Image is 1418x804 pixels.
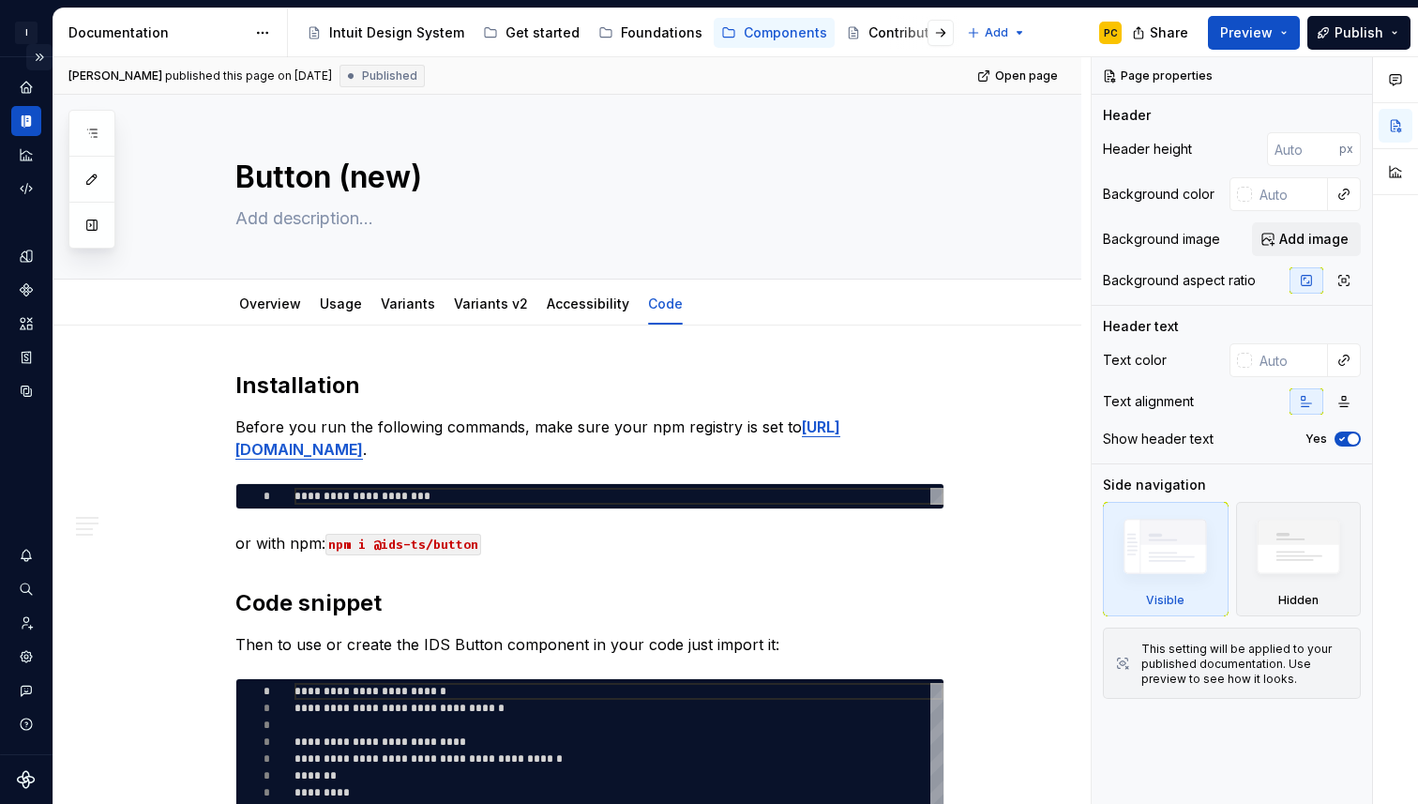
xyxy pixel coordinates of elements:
div: Show header text [1103,430,1214,448]
div: This setting will be applied to your published documentation. Use preview to see how it looks. [1141,642,1349,687]
p: px [1339,142,1353,157]
div: Background color [1103,185,1214,204]
div: Foundations [621,23,702,42]
div: Visible [1146,593,1184,608]
a: Overview [239,296,301,311]
a: Open page [972,63,1066,89]
button: Preview [1208,16,1300,50]
div: Usage [312,283,370,323]
a: Code automation [11,174,41,204]
a: Get started [475,18,587,48]
div: Intuit Design System [329,23,464,42]
button: Publish [1307,16,1410,50]
a: Documentation [11,106,41,136]
input: Auto [1252,177,1328,211]
button: Add image [1252,222,1361,256]
div: Visible [1103,502,1229,616]
button: Expand sidebar [26,44,53,70]
span: Open page [995,68,1058,83]
div: published this page on [DATE] [165,68,332,83]
span: [PERSON_NAME] [68,68,162,83]
a: Components [714,18,835,48]
input: Auto [1252,343,1328,377]
textarea: Button (new) [232,155,941,200]
a: Settings [11,642,41,672]
span: Preview [1220,23,1273,42]
a: Intuit Design System [299,18,472,48]
a: Storybook stories [11,342,41,372]
div: Hidden [1236,502,1362,616]
div: Components [744,23,827,42]
div: Hidden [1278,593,1319,608]
button: Search ⌘K [11,574,41,604]
div: Text alignment [1103,392,1194,411]
p: Before you run the following commands, make sure your npm registry is set to . [235,416,944,461]
div: Overview [232,283,309,323]
div: Get started [505,23,580,42]
label: Yes [1305,432,1327,447]
strong: Code snippet [235,589,382,616]
button: Add [961,20,1032,46]
div: Header [1103,106,1151,125]
a: Accessibility [547,296,629,311]
a: Components [11,275,41,305]
div: I [15,22,38,44]
button: I [4,12,49,53]
div: Page tree [299,14,958,52]
div: Accessibility [539,283,637,323]
div: Header text [1103,317,1179,336]
span: Share [1150,23,1188,42]
a: Analytics [11,140,41,170]
a: Design tokens [11,241,41,271]
div: Header height [1103,140,1192,159]
button: Notifications [11,540,41,570]
a: Code [648,296,683,311]
div: Code [641,283,690,323]
a: Invite team [11,608,41,638]
div: Text color [1103,351,1167,370]
div: Background image [1103,230,1220,249]
a: Contribution [838,18,958,48]
div: Variants v2 [446,283,536,323]
a: Assets [11,309,41,339]
div: Variants [373,283,443,323]
a: Variants [381,296,435,311]
div: Contribution [868,23,950,42]
span: Publish [1335,23,1383,42]
span: Published [362,68,417,83]
a: Data sources [11,376,41,406]
input: Auto [1267,132,1339,166]
div: Side navigation [1103,476,1206,494]
p: Then to use or create the IDS Button component in your code just import it: [235,633,944,656]
p: or with npm: [235,532,944,554]
code: npm i @ids-ts/button [325,534,481,555]
a: Home [11,72,41,102]
button: Share [1123,16,1200,50]
div: PC [1104,25,1118,40]
div: Background aspect ratio [1103,271,1256,290]
a: Usage [320,296,362,311]
svg: Supernova Logo [17,770,36,789]
strong: Installation [235,372,360,399]
span: Add [985,25,1008,40]
a: Foundations [591,18,710,48]
span: Add image [1279,230,1349,249]
button: Contact support [11,675,41,705]
a: Variants v2 [454,296,528,311]
div: Documentation [68,23,246,42]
